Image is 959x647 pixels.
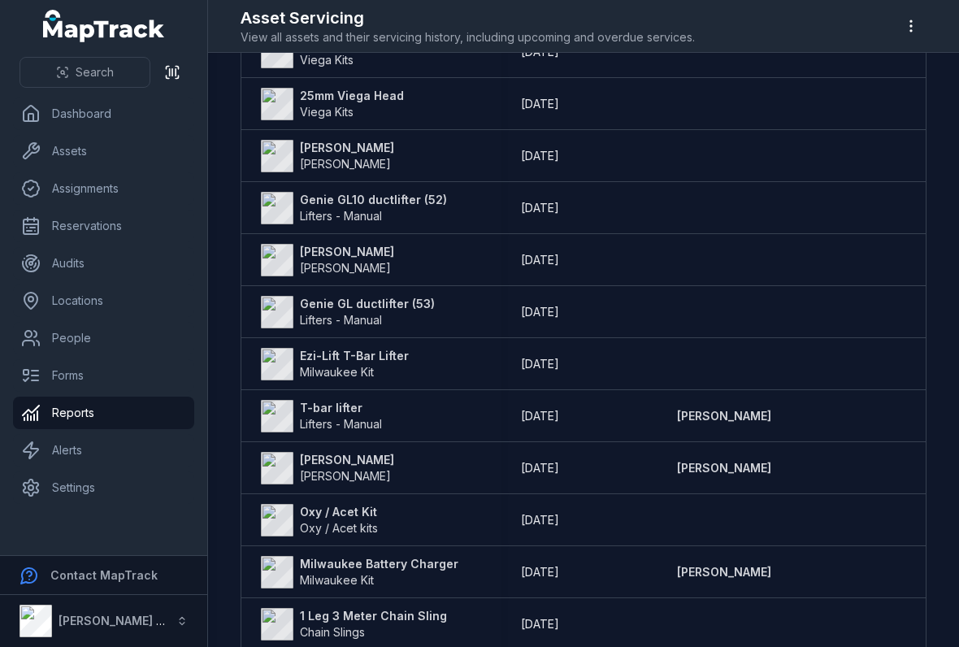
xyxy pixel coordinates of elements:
a: [PERSON_NAME] [677,564,771,580]
span: [DATE] [521,617,559,631]
span: Milwaukee Kit [300,573,374,587]
span: [DATE] [521,45,559,59]
span: [DATE] [521,253,559,267]
strong: [PERSON_NAME] [300,244,394,260]
time: 4/6/2025, 12:25:00 am [521,304,559,320]
a: Alerts [13,434,194,467]
a: Locations [13,284,194,317]
strong: 25mm Viega Head [300,88,404,104]
a: Dashboard [13,98,194,130]
strong: [PERSON_NAME] [300,452,394,468]
span: Search [76,64,114,80]
a: [PERSON_NAME][PERSON_NAME] [261,452,394,484]
time: 3/6/2025, 12:00:00 am [521,148,559,164]
span: [DATE] [521,201,559,215]
a: 25mm Viega HeadViega Kits [261,88,404,120]
strong: Ezi-Lift T-Bar Lifter [300,348,409,364]
span: Lifters - Manual [300,417,382,431]
span: [DATE] [521,305,559,319]
time: 1/6/2025, 12:00:00 am [521,96,559,112]
strong: Contact MapTrack [50,568,158,582]
span: [DATE] [521,461,559,475]
span: Lifters - Manual [300,313,382,327]
time: 4/6/2025, 12:00:00 am [521,252,559,268]
span: [DATE] [521,149,559,163]
a: Oxy / Acet KitOxy / Acet kits [261,504,378,536]
time: 25/6/2025, 12:00:00 am [521,356,559,372]
strong: Oxy / Acet Kit [300,504,378,520]
time: 5/7/2025, 12:00:00 am [521,512,559,528]
a: Reservations [13,210,194,242]
a: Forms [13,359,194,392]
span: View all assets and their servicing history, including upcoming and overdue services. [241,29,695,46]
a: Audits [13,247,194,280]
strong: Milwaukee Battery Charger [300,556,458,572]
span: [DATE] [521,357,559,371]
a: MapTrack [43,10,165,42]
a: [PERSON_NAME] [677,460,771,476]
strong: [PERSON_NAME] [300,140,394,156]
span: Milwaukee Kit [300,365,374,379]
a: [PERSON_NAME] [677,408,771,424]
a: T-bar lifterLifters - Manual [261,400,382,432]
a: People [13,322,194,354]
a: Settings [13,471,194,504]
time: 3/6/2025, 12:00:00 am [521,200,559,216]
strong: 1 Leg 3 Meter Chain Sling [300,608,447,624]
strong: T-bar lifter [300,400,382,416]
a: Milwaukee Battery ChargerMilwaukee Kit [261,556,458,588]
h2: Asset Servicing [241,7,695,29]
span: Lifters - Manual [300,209,382,223]
time: 5/8/2025, 12:00:00 am [521,616,559,632]
a: Genie GL ductlifter (53)Lifters - Manual [261,296,435,328]
span: [DATE] [521,513,559,527]
span: Viega Kits [300,105,354,119]
a: 1 Leg 3 Meter Chain SlingChain Slings [261,608,447,640]
time: 1/8/2025, 12:00:00 am [521,564,559,580]
span: [PERSON_NAME] [300,261,391,275]
span: [PERSON_NAME] [300,157,391,171]
strong: Genie GL10 ductlifter (52) [300,192,447,208]
span: [DATE] [521,409,559,423]
time: 1/7/2025, 12:00:00 am [521,460,559,476]
span: Chain Slings [300,625,365,639]
span: [PERSON_NAME] [300,469,391,483]
a: Reports [13,397,194,429]
a: [PERSON_NAME][PERSON_NAME] [261,140,394,172]
span: Oxy / Acet kits [300,521,378,535]
strong: [PERSON_NAME] Air [59,614,171,627]
a: Genie GL10 ductlifter (52)Lifters - Manual [261,192,447,224]
a: Assignments [13,172,194,205]
span: [DATE] [521,565,559,579]
span: Viega Kits [300,53,354,67]
a: Ezi-Lift T-Bar LifterMilwaukee Kit [261,348,409,380]
a: Assets [13,135,194,167]
strong: Genie GL ductlifter (53) [300,296,435,312]
button: Search [20,57,150,88]
time: 25/6/2025, 12:00:00 am [521,408,559,424]
a: [PERSON_NAME][PERSON_NAME] [261,244,394,276]
span: [DATE] [521,97,559,111]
